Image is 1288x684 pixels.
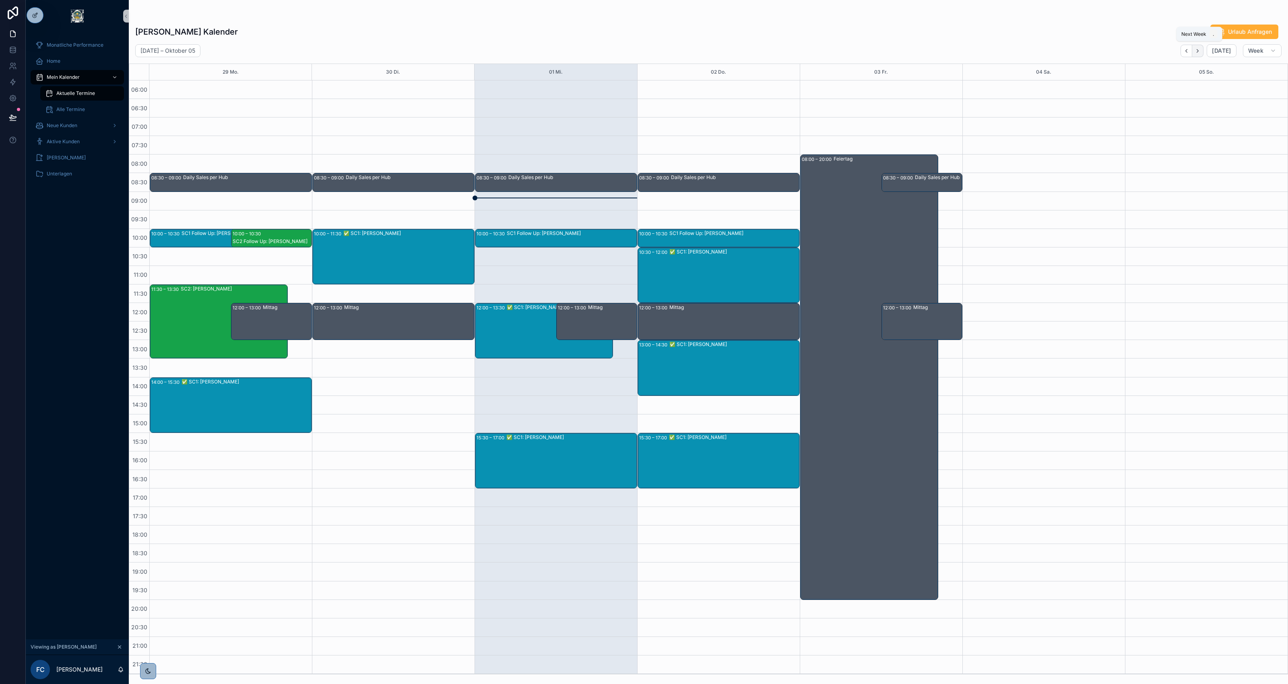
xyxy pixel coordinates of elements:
span: 11:30 [132,290,149,297]
div: 30 Di. [386,64,400,80]
span: Mein Kalender [47,74,80,80]
div: Feiertag [834,156,937,162]
span: Urlaub Anfragen [1228,28,1272,36]
div: Mittag [344,304,474,311]
div: 12:00 – 13:00Mittag [638,303,799,340]
a: Unterlagen [31,167,124,181]
span: 13:30 [130,364,149,371]
span: Viewing as [PERSON_NAME] [31,644,97,650]
div: 13:00 – 14:30 [639,341,669,349]
span: 19:00 [130,568,149,575]
div: 10:30 – 12:00✅ SC1: [PERSON_NAME] [638,248,799,303]
div: 08:30 – 09:00Daily Sales per Hub [638,173,799,191]
span: Home [47,58,60,64]
div: 08:30 – 09:00Daily Sales per Hub [475,173,637,191]
div: 14:00 – 15:30 [151,378,182,386]
div: Mittag [263,304,312,311]
span: 14:00 [130,383,149,389]
div: 12:00 – 13:00Mittag [882,303,962,340]
img: App logo [71,10,84,23]
span: 13:00 [130,346,149,352]
div: scrollable content [26,32,129,192]
a: Alle Termine [40,102,124,117]
span: 18:00 [130,531,149,538]
div: 15:30 – 17:00 [639,434,669,442]
div: Daily Sales per Hub [508,174,636,181]
div: SC1 Follow Up: [PERSON_NAME] [669,230,799,237]
div: 12:00 – 13:00 [558,304,588,312]
span: . [1210,31,1217,37]
span: 17:30 [131,513,149,519]
div: 12:00 – 13:30✅ SC1: [PERSON_NAME] [475,303,613,358]
button: 03 Fr. [874,64,888,80]
span: 18:30 [130,550,149,556]
span: 08:00 [129,160,149,167]
span: 16:00 [130,457,149,464]
span: [DATE] [1212,47,1231,54]
a: Mein Kalender [31,70,124,84]
span: FC [36,665,45,674]
div: Mittag [913,304,962,311]
div: 12:00 – 13:00 [883,304,913,312]
span: Next Week [1181,31,1206,37]
div: 12:00 – 13:00 [639,304,669,312]
div: ✅ SC1: [PERSON_NAME] [182,379,311,385]
div: ✅ SC1: [PERSON_NAME] [669,434,799,441]
div: 10:00 – 10:30SC1 Follow Up: [PERSON_NAME] [475,229,637,247]
button: 29 Mo. [223,64,239,80]
span: 15:00 [131,420,149,426]
div: 15:30 – 17:00✅ SC1: [PERSON_NAME] [475,433,637,488]
button: 01 Mi. [549,64,563,80]
button: 05 So. [1199,64,1214,80]
span: Week [1248,47,1263,54]
span: Unterlagen [47,171,72,177]
div: 12:00 – 13:00 [233,304,263,312]
div: Daily Sales per Hub [346,174,474,181]
div: 08:30 – 09:00Daily Sales per Hub [882,173,962,191]
div: 12:00 – 13:00 [314,304,344,312]
button: Back [1181,45,1192,57]
span: Alle Termine [56,106,85,113]
div: 10:30 – 12:00 [639,248,669,256]
div: ✅ SC1: [PERSON_NAME] [669,249,799,255]
div: 10:00 – 10:30SC1 Follow Up: [PERSON_NAME] [150,229,287,247]
button: [DATE] [1207,44,1236,57]
span: 19:30 [130,587,149,593]
a: Home [31,54,124,68]
div: 10:00 – 10:30SC2 Follow Up: [PERSON_NAME] [231,229,312,247]
div: Daily Sales per Hub [671,174,799,181]
div: Mittag [669,304,799,311]
span: 14:30 [130,401,149,408]
div: Daily Sales per Hub [183,174,311,181]
div: 12:00 – 13:30 [477,304,507,312]
div: 10:00 – 10:30 [233,230,263,238]
span: 09:30 [129,216,149,223]
div: 15:30 – 17:00 [477,434,506,442]
button: Urlaub Anfragen [1210,25,1278,39]
span: 11:00 [132,271,149,278]
span: 06:30 [129,105,149,111]
span: 07:30 [130,142,149,148]
div: 08:00 – 20:00Feiertag [801,155,938,599]
div: 10:00 – 10:30 [151,230,182,238]
button: Week [1243,44,1282,57]
a: Monatliche Performance [31,38,124,52]
span: 17:00 [131,494,149,501]
span: 07:00 [130,123,149,130]
span: 21:30 [130,661,149,668]
span: Neue Kunden [47,122,77,129]
button: 04 Sa. [1036,64,1051,80]
span: Aktive Kunden [47,138,80,145]
div: 08:00 – 20:00 [802,155,834,163]
span: 12:30 [130,327,149,334]
div: 10:00 – 11:30✅ SC1: [PERSON_NAME] [313,229,474,284]
div: ✅ SC1: [PERSON_NAME] [506,434,636,441]
div: 10:00 – 11:30 [314,230,343,238]
span: Aktuelle Termine [56,90,95,97]
div: SC2 Follow Up: [PERSON_NAME] [233,238,312,245]
span: 21:00 [130,642,149,649]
